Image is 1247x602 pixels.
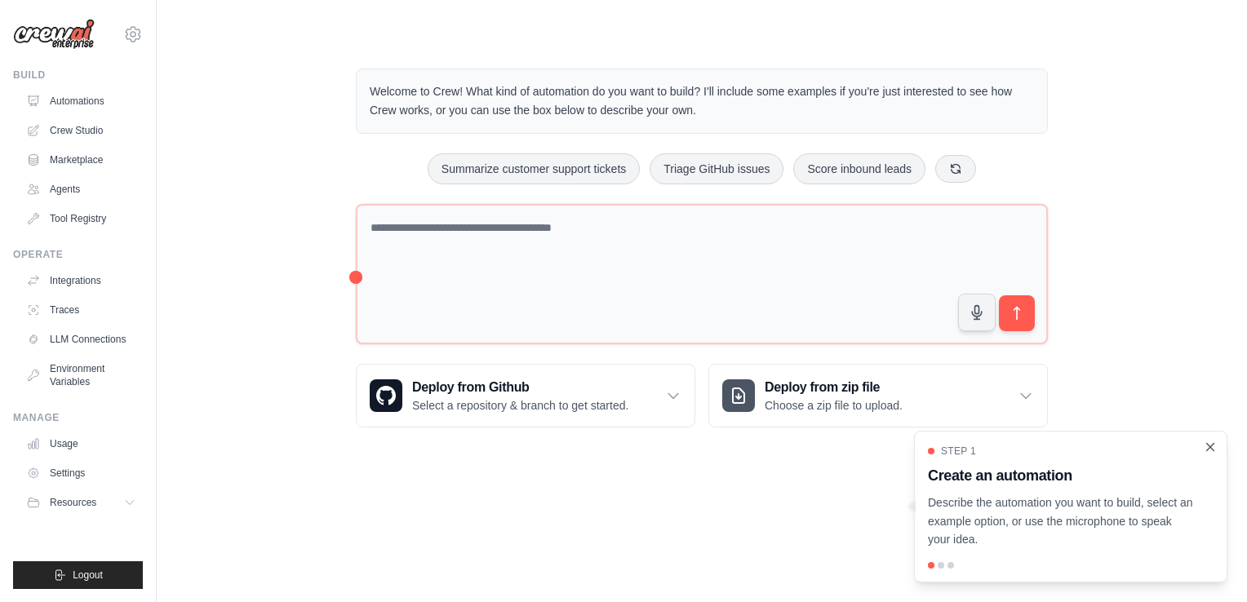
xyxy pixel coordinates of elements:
h3: Deploy from zip file [765,378,903,397]
div: Operate [13,248,143,261]
button: Triage GitHub issues [650,153,783,184]
button: Resources [20,489,143,516]
a: Crew Studio [20,117,143,144]
a: Agents [20,176,143,202]
button: Logout [13,561,143,589]
iframe: Chat Widget [1165,524,1247,602]
a: Tool Registry [20,206,143,232]
span: Resources [50,496,96,509]
button: Close walkthrough [1204,440,1217,454]
a: Traces [20,297,143,323]
p: Choose a zip file to upload. [765,397,903,414]
a: Automations [20,88,143,114]
span: Step 1 [941,445,976,458]
div: Build [13,69,143,82]
a: Settings [20,460,143,486]
h3: Deploy from Github [412,378,628,397]
p: Welcome to Crew! What kind of automation do you want to build? I'll include some examples if you'... [370,82,1034,120]
a: Marketplace [20,147,143,173]
img: Logo [13,19,95,50]
div: Manage [13,411,143,424]
p: Describe the automation you want to build, select an example option, or use the microphone to spe... [928,494,1194,549]
button: Score inbound leads [793,153,925,184]
p: Select a repository & branch to get started. [412,397,628,414]
a: Usage [20,431,143,457]
a: Integrations [20,268,143,294]
a: Environment Variables [20,356,143,395]
button: Summarize customer support tickets [428,153,640,184]
span: Logout [73,569,103,582]
a: LLM Connections [20,326,143,352]
h3: Create an automation [928,464,1194,487]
